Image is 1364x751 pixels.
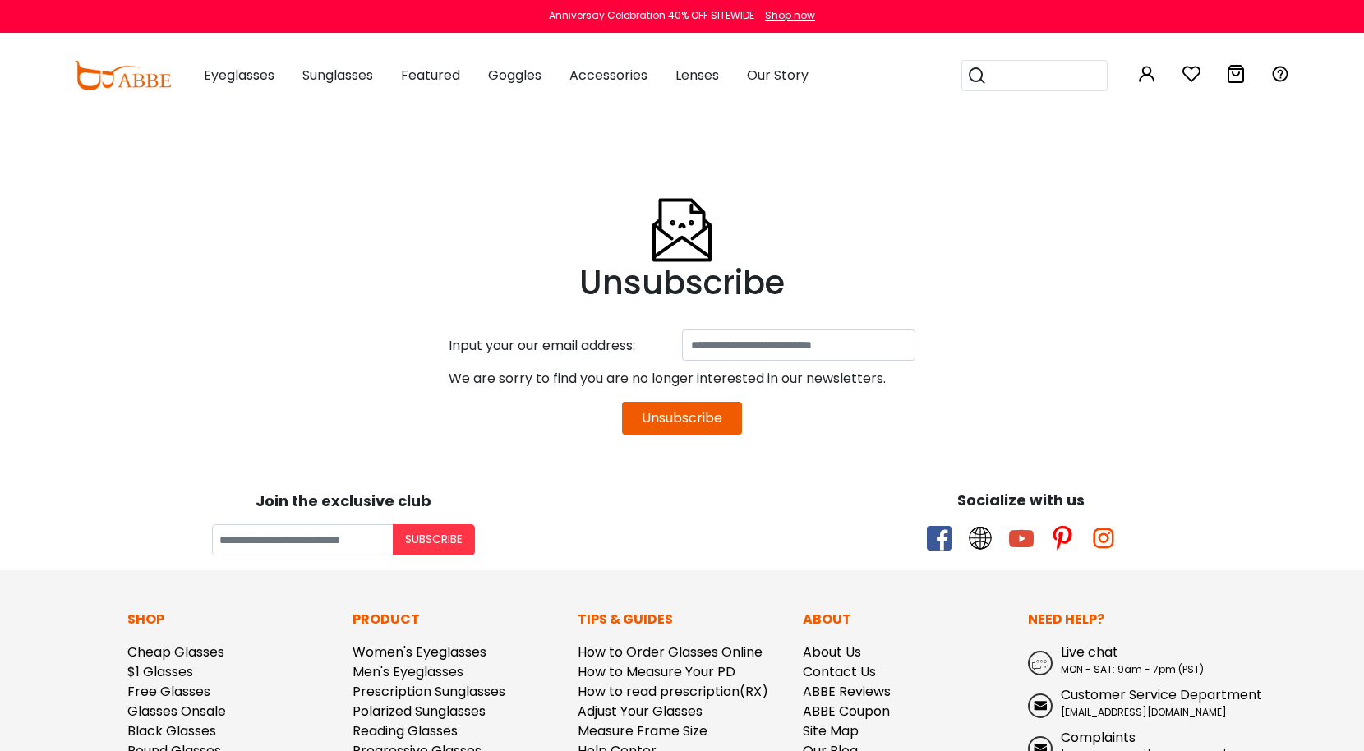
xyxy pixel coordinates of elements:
a: Glasses Onsale [127,702,226,721]
a: Black Glasses [127,721,216,740]
img: abbeglasses.com [74,61,171,90]
span: twitter [968,526,993,551]
span: Featured [401,66,460,85]
div: Input your our email address: [440,329,682,362]
a: Live chat MON - SAT: 9am - 7pm (PST) [1028,643,1237,677]
a: ABBE Reviews [803,682,891,701]
span: Accessories [569,66,647,85]
h1: Unsubscribe [449,263,915,302]
a: Free Glasses [127,682,210,701]
a: Women's Eyeglasses [353,643,486,661]
a: How to Measure Your PD [578,662,735,681]
span: Lenses [675,66,719,85]
div: Socialize with us [690,489,1352,511]
div: Shop now [765,8,815,23]
a: Reading Glasses [353,721,458,740]
a: Polarized Sunglasses [353,702,486,721]
a: Customer Service Department [EMAIL_ADDRESS][DOMAIN_NAME] [1028,685,1237,720]
a: Men's Eyeglasses [353,662,463,681]
span: instagram [1091,526,1116,551]
a: Cheap Glasses [127,643,224,661]
a: ABBE Coupon [803,702,890,721]
input: Your email [212,524,393,555]
span: Goggles [488,66,541,85]
a: Measure Frame Size [578,721,707,740]
span: Our Story [747,66,809,85]
img: Unsubscribe [649,158,715,263]
a: About Us [803,643,861,661]
a: Site Map [803,721,859,740]
button: Subscribe [393,524,475,555]
p: Shop [127,610,336,629]
a: Contact Us [803,662,876,681]
span: [EMAIL_ADDRESS][DOMAIN_NAME] [1061,705,1227,719]
a: How to read prescription(RX) [578,682,768,701]
span: youtube [1009,526,1034,551]
div: Join the exclusive club [12,486,674,512]
span: Sunglasses [302,66,373,85]
div: We are sorry to find you are no longer interested in our newsletters. [449,362,915,395]
p: Tips & Guides [578,610,786,629]
a: Adjust Your Glasses [578,702,703,721]
span: pinterest [1050,526,1075,551]
span: Live chat [1061,643,1118,661]
span: Eyeglasses [204,66,274,85]
span: MON - SAT: 9am - 7pm (PST) [1061,662,1204,676]
span: Customer Service Department [1061,685,1262,704]
div: Anniversay Celebration 40% OFF SITEWIDE [549,8,754,23]
a: Prescription Sunglasses [353,682,505,701]
span: facebook [927,526,952,551]
a: Shop now [757,8,815,22]
a: How to Order Glasses Online [578,643,763,661]
span: Complaints [1061,728,1136,747]
p: About [803,610,1011,629]
a: $1 Glasses [127,662,193,681]
p: Product [353,610,561,629]
p: Need Help? [1028,610,1237,629]
button: Unsubscribe [622,402,742,435]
